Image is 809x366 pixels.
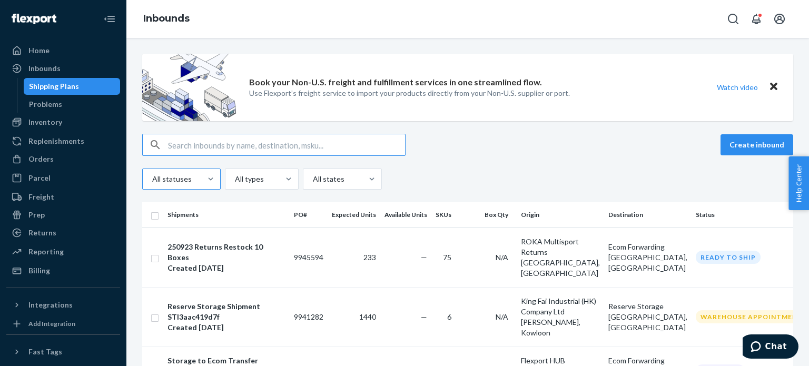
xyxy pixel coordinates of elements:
[723,8,744,29] button: Open Search Box
[608,312,687,332] span: [GEOGRAPHIC_DATA], [GEOGRAPHIC_DATA]
[6,114,120,131] a: Inventory
[312,174,313,184] input: All states
[6,343,120,360] button: Fast Tags
[163,202,290,227] th: Shipments
[604,202,692,227] th: Destination
[28,210,45,220] div: Prep
[696,251,761,264] div: Ready to ship
[24,78,121,95] a: Shipping Plans
[608,242,687,252] div: Ecom Forwarding
[28,192,54,202] div: Freight
[28,63,61,74] div: Inbounds
[99,8,120,29] button: Close Navigation
[167,301,285,322] div: Reserve Storage Shipment STI3aac419d7f
[28,117,62,127] div: Inventory
[447,312,451,321] span: 6
[151,174,152,184] input: All statuses
[608,301,687,312] div: Reserve Storage
[6,243,120,260] a: Reporting
[721,134,793,155] button: Create inbound
[460,202,517,227] th: Box Qty
[6,133,120,150] a: Replenishments
[28,136,84,146] div: Replenishments
[290,287,328,347] td: 9941282
[290,202,328,227] th: PO#
[6,262,120,279] a: Billing
[710,80,765,95] button: Watch video
[249,88,570,98] p: Use Flexport’s freight service to import your products directly from your Non-U.S. supplier or port.
[743,334,798,361] iframe: Opens a widget where you can chat to one of our agents
[6,170,120,186] a: Parcel
[6,151,120,167] a: Orders
[443,253,451,262] span: 75
[29,81,79,92] div: Shipping Plans
[6,224,120,241] a: Returns
[767,80,781,95] button: Close
[6,318,120,330] a: Add Integration
[608,253,687,272] span: [GEOGRAPHIC_DATA], [GEOGRAPHIC_DATA]
[28,300,73,310] div: Integrations
[521,236,600,258] div: ROKA Multisport Returns
[363,253,376,262] span: 233
[234,174,235,184] input: All types
[380,202,431,227] th: Available Units
[521,258,600,278] span: [GEOGRAPHIC_DATA], [GEOGRAPHIC_DATA]
[431,202,460,227] th: SKUs
[496,253,508,262] span: N/A
[249,76,542,88] p: Book your Non-U.S. freight and fulfillment services in one streamlined flow.
[496,312,508,321] span: N/A
[517,202,604,227] th: Origin
[521,318,580,337] span: [PERSON_NAME], Kowloon
[28,45,50,56] div: Home
[788,156,809,210] button: Help Center
[12,14,56,24] img: Flexport logo
[135,4,198,34] ol: breadcrumbs
[746,8,767,29] button: Open notifications
[6,42,120,59] a: Home
[29,99,62,110] div: Problems
[28,319,75,328] div: Add Integration
[28,227,56,238] div: Returns
[521,296,600,317] div: King Fai Industrial (HK) Company Ltd
[28,173,51,183] div: Parcel
[421,312,427,321] span: —
[28,347,62,357] div: Fast Tags
[608,355,687,366] div: Ecom Forwarding
[6,296,120,313] button: Integrations
[769,8,790,29] button: Open account menu
[28,265,50,276] div: Billing
[28,246,64,257] div: Reporting
[24,96,121,113] a: Problems
[168,134,405,155] input: Search inbounds by name, destination, msku...
[143,13,190,24] a: Inbounds
[521,355,600,366] div: Flexport HUB
[6,206,120,223] a: Prep
[167,242,285,263] div: 250923 Returns Restock 10 Boxes
[290,227,328,287] td: 9945594
[28,154,54,164] div: Orders
[167,322,285,333] div: Created [DATE]
[6,189,120,205] a: Freight
[359,312,376,321] span: 1440
[6,60,120,77] a: Inbounds
[421,253,427,262] span: —
[328,202,380,227] th: Expected Units
[167,263,285,273] div: Created [DATE]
